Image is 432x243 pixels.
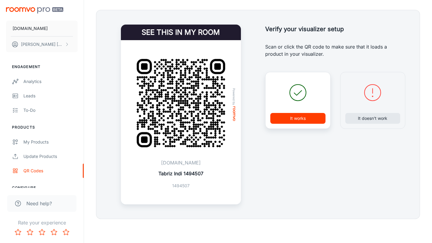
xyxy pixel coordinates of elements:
div: Analytics [23,78,78,85]
span: Need help? [26,200,52,207]
img: roomvo [233,106,235,121]
div: Update Products [23,153,78,160]
img: Roomvo PRO Beta [6,7,63,13]
span: Powered by [231,88,237,105]
p: Tabriz Indi 1494507 [158,170,203,177]
button: [PERSON_NAME] [PERSON_NAME] [6,37,78,52]
button: It doesn’t work [345,113,400,124]
div: My Products [23,139,78,145]
p: 1494507 [158,182,203,189]
p: [DOMAIN_NAME] [158,159,203,166]
p: Scan or click the QR code to make sure that it loads a product in your visualizer. [265,43,405,58]
button: Rate 3 star [36,226,48,238]
img: QR Code Example [128,50,234,156]
div: To-do [23,107,78,114]
div: Leads [23,93,78,99]
button: Rate 2 star [24,226,36,238]
button: Rate 1 star [12,226,24,238]
button: [DOMAIN_NAME] [6,21,78,36]
button: It works [270,113,325,124]
button: Rate 5 star [60,226,72,238]
h4: See this in my room [121,25,241,40]
p: [PERSON_NAME] [PERSON_NAME] [21,41,63,48]
p: [DOMAIN_NAME] [13,25,48,32]
div: QR Codes [23,167,78,174]
h5: Verify your visualizer setup [265,25,405,34]
a: See this in my roomQR Code ExamplePowered byroomvo[DOMAIN_NAME]Tabriz Indi 14945071494507 [121,25,241,204]
p: Rate your experience [5,219,79,226]
button: Rate 4 star [48,226,60,238]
